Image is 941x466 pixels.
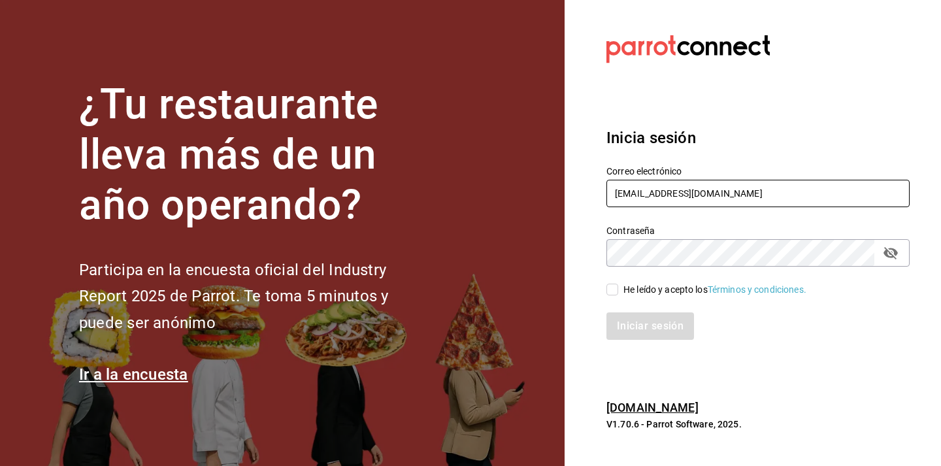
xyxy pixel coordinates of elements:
[606,401,699,414] a: [DOMAIN_NAME]
[708,284,806,295] a: Términos y condiciones.
[623,283,806,297] div: He leído y acepto los
[79,257,432,337] h2: Participa en la encuesta oficial del Industry Report 2025 de Parrot. Te toma 5 minutos y puede se...
[606,180,910,207] input: Ingresa tu correo electrónico
[606,167,910,176] label: Correo electrónico
[79,80,432,230] h1: ¿Tu restaurante lleva más de un año operando?
[606,418,910,431] p: V1.70.6 - Parrot Software, 2025.
[606,126,910,150] h3: Inicia sesión
[606,226,910,235] label: Contraseña
[79,365,188,384] a: Ir a la encuesta
[880,242,902,264] button: passwordField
